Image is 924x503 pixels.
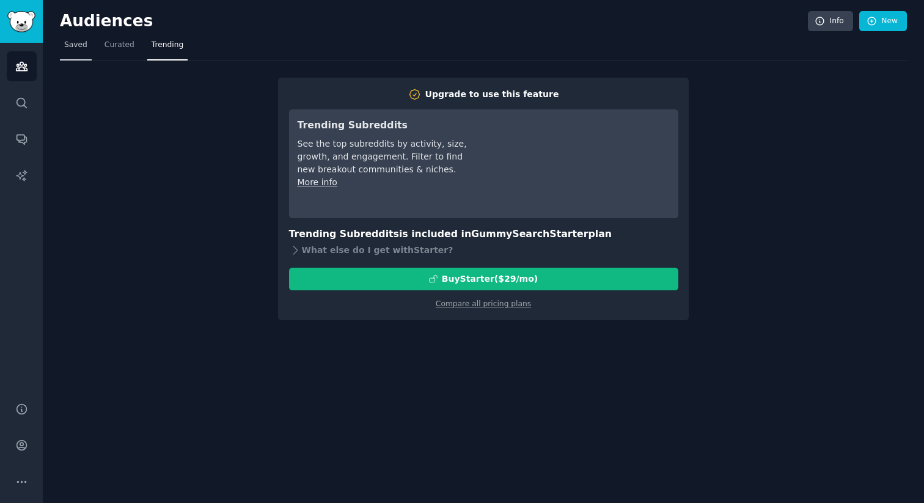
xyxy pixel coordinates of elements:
[289,227,678,242] h3: Trending Subreddits is included in plan
[425,88,559,101] div: Upgrade to use this feature
[289,268,678,290] button: BuyStarter($29/mo)
[436,299,531,308] a: Compare all pricing plans
[859,11,907,32] a: New
[147,35,188,61] a: Trending
[60,35,92,61] a: Saved
[808,11,853,32] a: Info
[486,118,670,210] iframe: YouTube video player
[289,242,678,259] div: What else do I get with Starter ?
[298,177,337,187] a: More info
[60,12,808,31] h2: Audiences
[64,40,87,51] span: Saved
[152,40,183,51] span: Trending
[100,35,139,61] a: Curated
[298,118,469,133] h3: Trending Subreddits
[7,11,35,32] img: GummySearch logo
[471,228,588,240] span: GummySearch Starter
[442,273,538,285] div: Buy Starter ($ 29 /mo )
[298,138,469,176] div: See the top subreddits by activity, size, growth, and engagement. Filter to find new breakout com...
[105,40,134,51] span: Curated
